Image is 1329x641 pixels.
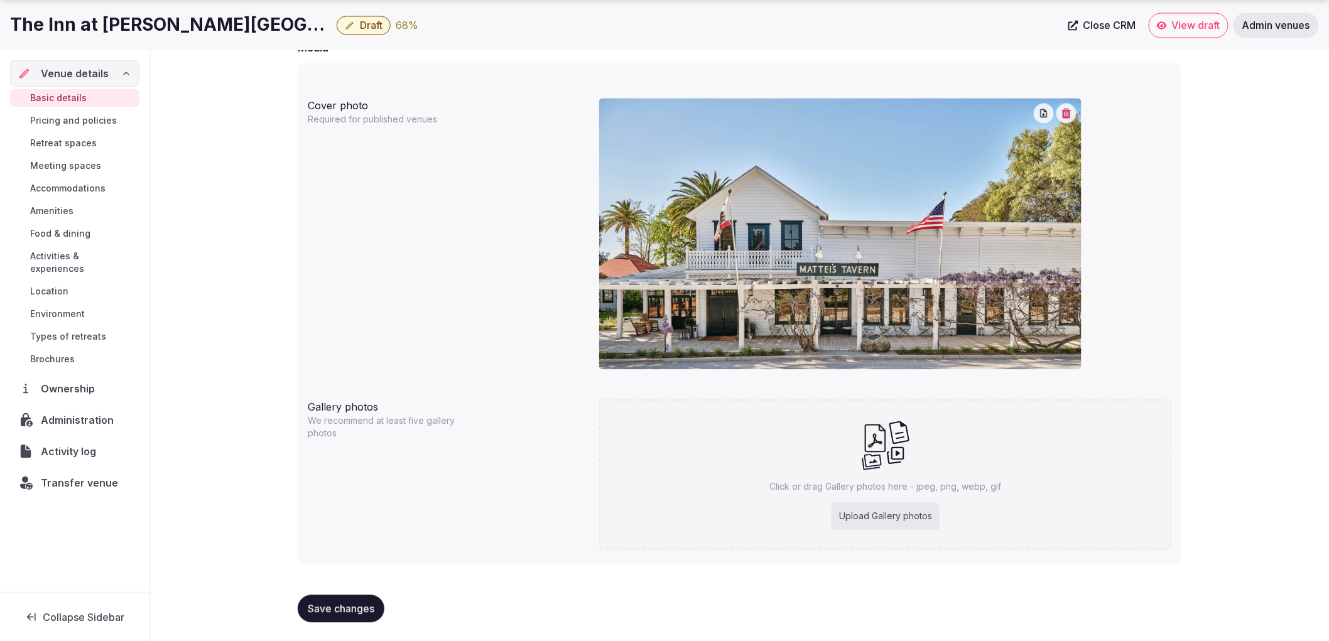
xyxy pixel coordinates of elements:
[30,330,106,343] span: Types of retreats
[298,595,384,622] button: Save changes
[10,603,139,631] button: Collapse Sidebar
[10,180,139,197] a: Accommodations
[10,328,139,345] a: Types of retreats
[30,285,68,298] span: Location
[30,159,101,172] span: Meeting spaces
[41,444,101,459] span: Activity log
[10,350,139,368] a: Brochures
[396,18,418,33] button: 68%
[308,113,469,126] p: Required for published venues
[10,134,139,152] a: Retreat spaces
[599,98,1082,369] img: The-Inn-at-Mattei’s-Tavern-Auberge-Resorts-Collection-retreat-venue-United-States-Best-Photo1.jpg
[10,438,139,465] a: Activity log
[30,308,85,320] span: Environment
[30,205,73,217] span: Amenities
[308,414,469,439] p: We recommend at least five gallery photos
[41,381,100,396] span: Ownership
[10,13,332,37] h1: The Inn at [PERSON_NAME][GEOGRAPHIC_DATA], Auberge Resorts Collection
[308,93,589,113] div: Cover photo
[360,19,382,31] span: Draft
[10,157,139,175] a: Meeting spaces
[396,18,418,33] div: 68 %
[30,353,75,365] span: Brochures
[832,502,940,530] div: Upload Gallery photos
[10,225,139,242] a: Food & dining
[30,227,90,240] span: Food & dining
[10,89,139,107] a: Basic details
[1083,19,1136,31] span: Close CRM
[10,112,139,129] a: Pricing and policies
[10,247,139,277] a: Activities & experiences
[770,480,1002,493] p: Click or drag Gallery photos here - jpeg, png, webp, gif
[1242,19,1310,31] span: Admin venues
[41,475,118,490] span: Transfer venue
[43,611,124,623] span: Collapse Sidebar
[30,182,106,195] span: Accommodations
[30,137,97,149] span: Retreat spaces
[30,92,87,104] span: Basic details
[10,305,139,323] a: Environment
[308,602,374,615] span: Save changes
[1234,13,1319,38] a: Admin venues
[10,407,139,433] a: Administration
[1149,13,1229,38] a: View draft
[1061,13,1144,38] a: Close CRM
[41,66,109,81] span: Venue details
[10,283,139,300] a: Location
[30,114,117,127] span: Pricing and policies
[10,375,139,402] a: Ownership
[308,394,589,414] div: Gallery photos
[1172,19,1220,31] span: View draft
[10,470,139,496] button: Transfer venue
[30,250,134,275] span: Activities & experiences
[337,16,391,35] button: Draft
[41,412,119,428] span: Administration
[10,202,139,220] a: Amenities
